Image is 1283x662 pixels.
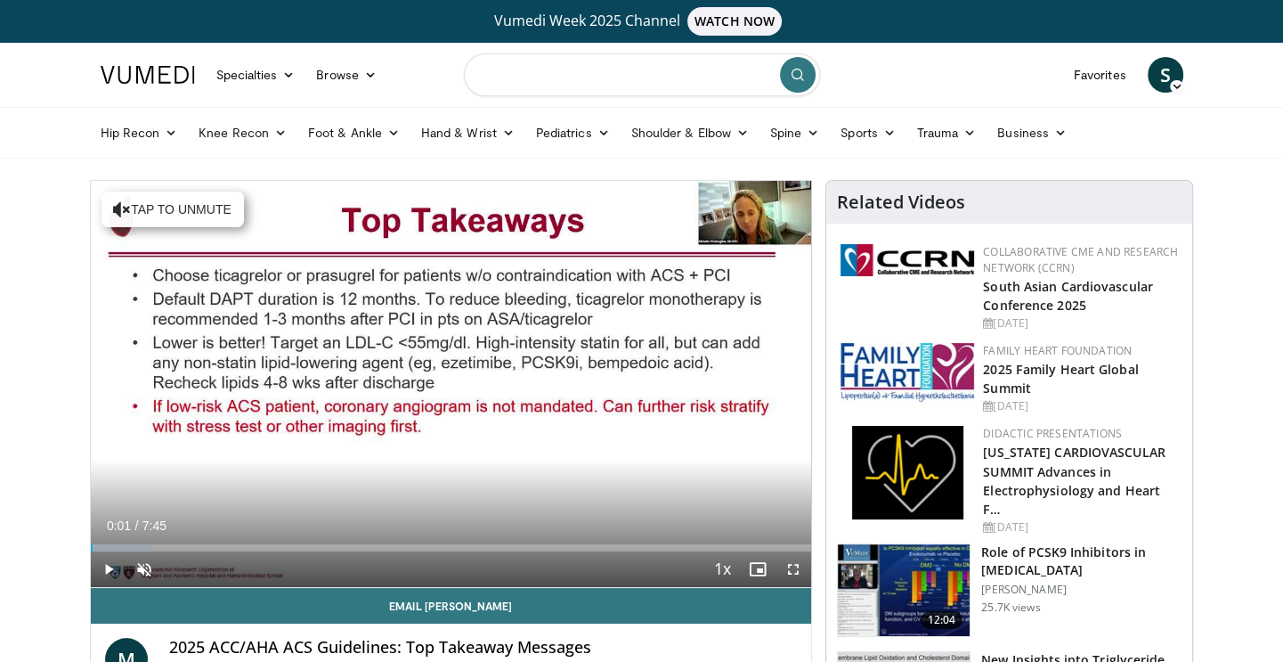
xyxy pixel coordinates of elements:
[297,115,410,151] a: Foot & Ankle
[983,343,1132,358] a: Family Heart Foundation
[840,244,974,276] img: a04ee3ba-8487-4636-b0fb-5e8d268f3737.png.150x105_q85_autocrop_double_scale_upscale_version-0.2.png
[983,444,1165,517] a: [US_STATE] CARDIOVASCULAR SUMMIT Advances in Electrophysiology and Heart F…
[983,519,1178,535] div: [DATE]
[1063,57,1137,93] a: Favorites
[983,398,1178,414] div: [DATE]
[837,192,965,213] h4: Related Videos
[987,115,1077,151] a: Business
[704,552,740,587] button: Playback Rate
[981,601,1040,615] p: 25.7K views
[410,115,525,151] a: Hand & Wrist
[983,244,1178,275] a: Collaborative CME and Research Network (CCRN)
[981,583,1181,597] p: [PERSON_NAME]
[983,315,1178,331] div: [DATE]
[91,544,812,552] div: Progress Bar
[775,552,811,587] button: Fullscreen
[206,57,306,93] a: Specialties
[838,544,970,637] img: 3346fd73-c5f9-4d1f-bb16-7b1903aae427.150x105_q85_crop-smart_upscale.jpg
[305,57,387,93] a: Browse
[188,115,297,151] a: Knee Recon
[830,115,906,151] a: Sports
[921,611,963,629] span: 12:04
[1148,57,1183,93] a: S
[981,543,1181,579] h3: Role of PCSK9 Inhibitors in [MEDICAL_DATA]
[91,588,812,624] a: Email [PERSON_NAME]
[837,543,1181,638] a: 12:04 Role of PCSK9 Inhibitors in [MEDICAL_DATA] [PERSON_NAME] 25.7K views
[906,115,987,151] a: Trauma
[90,115,189,151] a: Hip Recon
[740,552,775,587] button: Enable picture-in-picture mode
[135,519,139,533] span: /
[91,181,812,588] video-js: Video Player
[525,115,621,151] a: Pediatrics
[983,361,1138,396] a: 2025 Family Heart Global Summit
[91,552,126,587] button: Play
[103,7,1181,36] a: Vumedi Week 2025 ChannelWATCH NOW
[983,426,1178,442] div: Didactic Presentations
[142,519,166,533] span: 7:45
[102,192,244,227] button: Tap to unmute
[840,343,974,402] img: 96363db5-6b1b-407f-974b-715268b29f70.jpeg.150x105_q85_autocrop_double_scale_upscale_version-0.2.jpg
[464,53,820,96] input: Search topics, interventions
[852,426,963,519] img: 1860aa7a-ba06-47e3-81a4-3dc728c2b4cf.png.150x105_q85_autocrop_double_scale_upscale_version-0.2.png
[621,115,759,151] a: Shoulder & Elbow
[101,66,195,84] img: VuMedi Logo
[983,278,1153,314] a: South Asian Cardiovascular Conference 2025
[759,115,830,151] a: Spine
[687,7,782,36] span: WATCH NOW
[169,638,798,658] h4: 2025 ACC/AHA ACS Guidelines: Top Takeaway Messages
[126,552,162,587] button: Unmute
[107,519,131,533] span: 0:01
